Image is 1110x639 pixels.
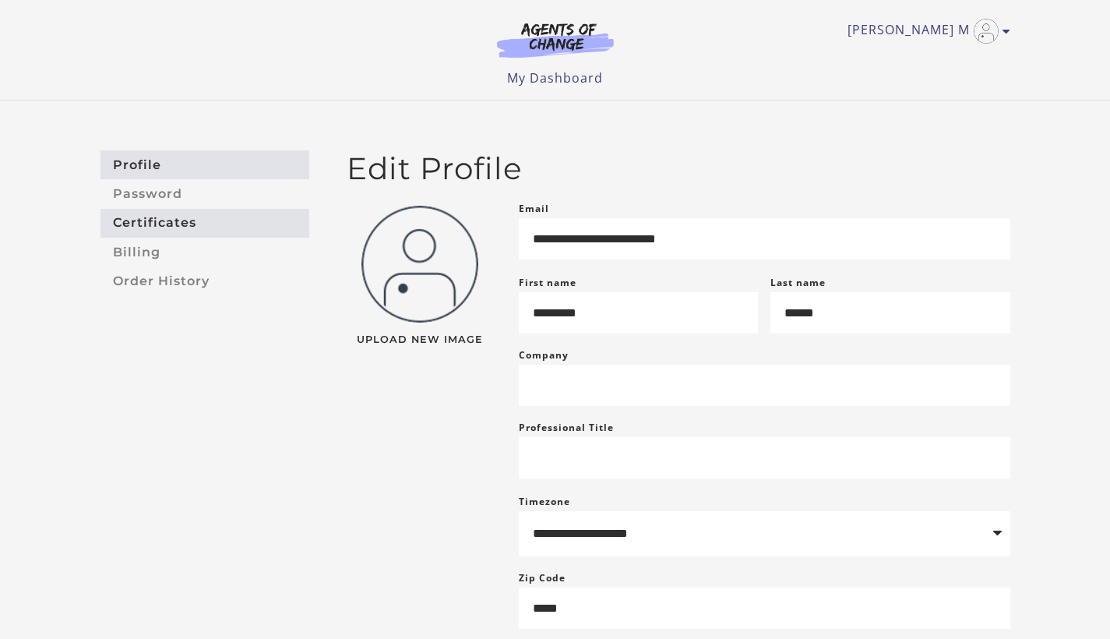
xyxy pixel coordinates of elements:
[100,267,309,295] a: Order History
[519,418,614,437] label: Professional Title
[519,495,570,508] label: Timezone
[100,238,309,267] a: Billing
[347,335,494,345] span: Upload New Image
[519,569,566,588] label: Zip Code
[100,179,309,208] a: Password
[519,346,569,365] label: Company
[507,69,603,86] a: My Dashboard
[481,22,630,58] img: Agents of Change Logo
[847,19,1003,44] a: Toggle menu
[100,209,309,238] a: Certificates
[347,150,1010,187] h2: Edit Profile
[100,150,309,179] a: Profile
[519,276,576,289] label: First name
[519,199,549,218] label: Email
[770,276,826,289] label: Last name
